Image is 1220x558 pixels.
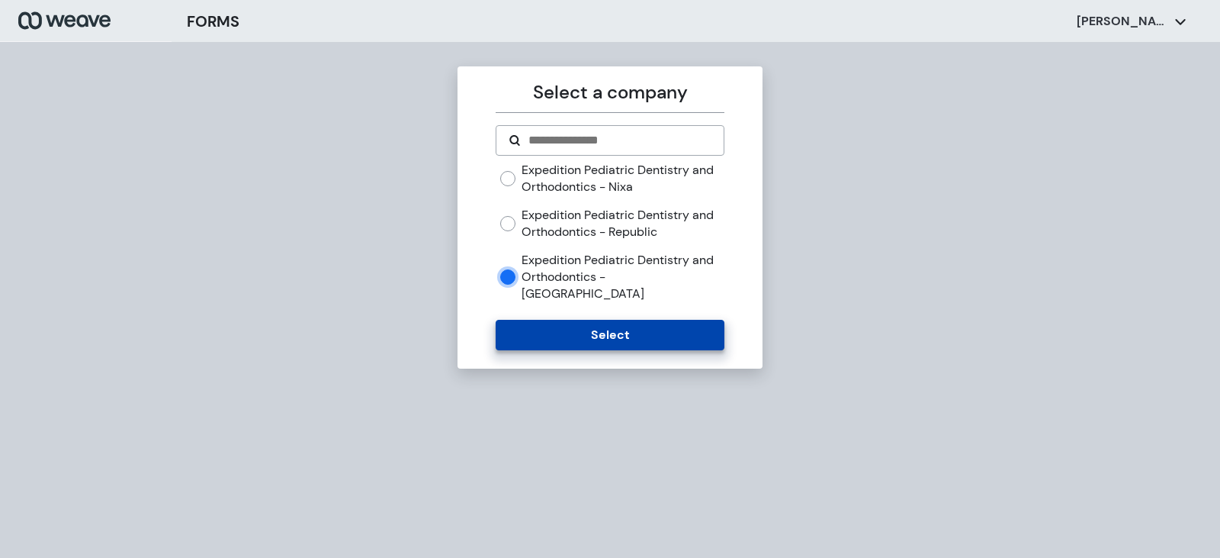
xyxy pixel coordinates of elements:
[527,131,711,150] input: Search
[187,10,239,33] h3: FORMS
[1077,13,1168,30] p: [PERSON_NAME]
[496,79,724,106] p: Select a company
[522,252,724,302] label: Expedition Pediatric Dentistry and Orthodontics - [GEOGRAPHIC_DATA]
[522,162,724,195] label: Expedition Pediatric Dentistry and Orthodontics - Nixa
[496,320,724,350] button: Select
[522,207,724,240] label: Expedition Pediatric Dentistry and Orthodontics - Republic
